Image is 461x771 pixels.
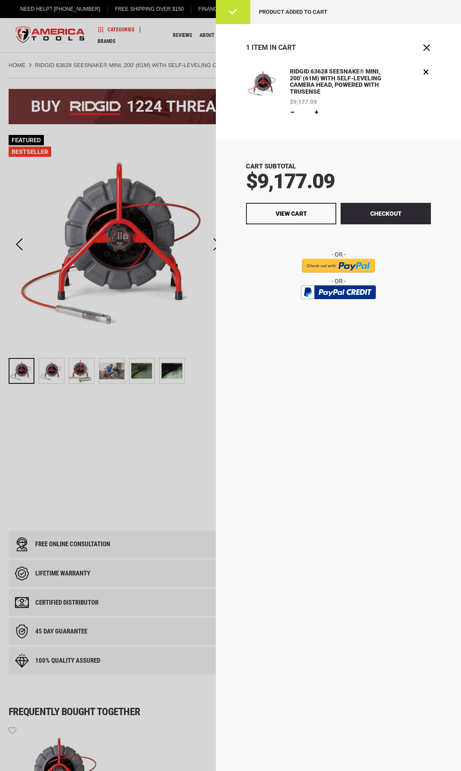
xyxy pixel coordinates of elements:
span: $9,177.09 [290,99,317,105]
span: 1 [246,43,250,52]
span: Product added to cart [259,9,327,15]
button: Checkout [341,203,431,224]
img: btn_bml_text.png [306,301,371,311]
button: Close [422,43,431,52]
span: Item in Cart [252,43,296,52]
a: View Cart [246,203,336,224]
img: RIDGID 63628 SEESNAKE® MINI, 200’ (61M) WITH SELF-LEVELING CAMERA HEAD, POWERED WITH TRUSENSE [246,67,280,101]
span: Cart Subtotal [246,162,296,170]
span: View Cart [276,210,307,217]
iframe: LiveChat chat widget [340,744,461,771]
span: $9,177.09 [246,169,335,193]
a: RIDGID 63628 SEESNAKE® MINI, 200’ (61M) WITH SELF-LEVELING CAMERA HEAD, POWERED WITH TRUSENSE [288,67,387,97]
a: RIDGID 63628 SEESNAKE® MINI, 200’ (61M) WITH SELF-LEVELING CAMERA HEAD, POWERED WITH TRUSENSE [246,67,280,117]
